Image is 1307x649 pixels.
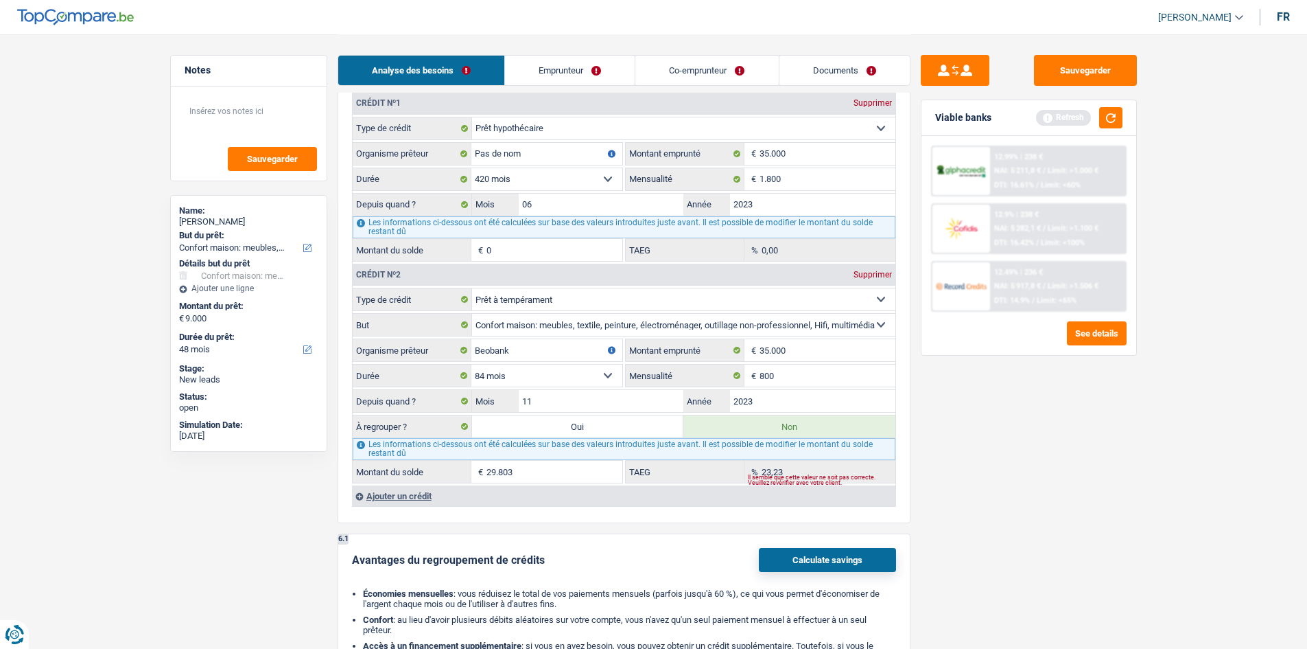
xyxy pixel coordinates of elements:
[626,339,744,361] label: Montant emprunté
[353,438,895,460] div: Les informations ci-dessous ont été calculées sur base des valeurs introduites juste avant. Il es...
[1048,282,1098,291] span: Limit: >1.506 €
[179,301,316,312] label: Montant du prêt:
[936,273,987,299] img: Record Credits
[179,216,318,227] div: [PERSON_NAME]
[850,271,895,279] div: Supprimer
[1158,12,1232,23] span: [PERSON_NAME]
[936,163,987,179] img: AlphaCredit
[353,415,472,437] label: À regrouper ?
[744,143,760,165] span: €
[352,486,895,506] div: Ajouter un crédit
[353,194,472,216] label: Depuis quand ?
[635,56,778,85] a: Co-emprunteur
[683,415,895,437] label: Non
[626,143,744,165] label: Montant emprunté
[748,477,895,483] div: Il semble que cette valeur ne soit pas correcte. Veuillez revérifier avec votre client.
[363,589,896,609] li: : vous réduisez le total de vos paiements mensuels (parfois jusqu'à 60 %), ce qui vous permet d'é...
[353,143,471,165] label: Organisme prêteur
[353,99,404,107] div: Crédit nº1
[179,420,318,431] div: Simulation Date:
[935,112,991,124] div: Viable banks
[744,239,762,261] span: %
[179,431,318,442] div: [DATE]
[519,390,684,412] input: MM
[730,194,895,216] input: AAAA
[1043,282,1046,291] span: /
[994,296,1030,305] span: DTI: 14.9%
[994,152,1043,161] div: 12.99% | 238 €
[472,390,519,412] label: Mois
[1067,321,1127,345] button: See details
[1043,166,1046,175] span: /
[185,65,313,76] h5: Notes
[744,461,762,483] span: %
[353,271,404,279] div: Crédit nº2
[179,332,316,343] label: Durée du prêt:
[353,168,471,190] label: Durée
[779,56,910,85] a: Documents
[353,461,471,483] label: Montant du solde
[683,194,730,216] label: Année
[994,238,1034,247] span: DTI: 16.42%
[363,615,896,635] li: : au lieu d'avoir plusieurs débits aléatoires sur votre compte, vous n'avez qu'un seul paiement m...
[353,216,895,238] div: Les informations ci-dessous ont été calculées sur base des valeurs introduites juste avant. Il es...
[994,166,1041,175] span: NAI: 5 211,8 €
[363,589,454,599] b: Économies mensuelles
[353,339,471,361] label: Organisme prêteur
[1041,238,1085,247] span: Limit: <100%
[472,415,684,437] label: Oui
[179,374,318,385] div: New leads
[1037,296,1076,305] span: Limit: <65%
[179,313,184,324] span: €
[471,239,486,261] span: €
[353,288,472,310] label: Type de crédit
[1032,296,1035,305] span: /
[994,282,1041,291] span: NAI: 5 917,8 €
[744,168,760,190] span: €
[994,181,1034,190] span: DTI: 16.61%
[228,147,317,171] button: Sauvegarder
[179,391,318,402] div: Status:
[1034,55,1137,86] button: Sauvegarder
[994,268,1043,277] div: 12.49% | 236 €
[994,224,1041,233] span: NAI: 5 282,1 €
[626,168,744,190] label: Mensualité
[353,117,472,139] label: Type de crédit
[994,210,1039,219] div: 12.9% | 238 €
[744,339,760,361] span: €
[179,284,318,293] div: Ajouter une ligne
[353,365,471,387] label: Durée
[683,390,730,412] label: Année
[744,365,760,387] span: €
[519,194,684,216] input: MM
[472,194,519,216] label: Mois
[850,99,895,107] div: Supprimer
[626,461,744,483] label: TAEG
[759,548,896,572] button: Calculate savings
[363,615,393,625] b: Confort
[1048,224,1098,233] span: Limit: >1.100 €
[179,258,318,269] div: Détails but du prêt
[936,216,987,241] img: Cofidis
[352,554,545,567] div: Avantages du regroupement de crédits
[353,314,472,336] label: But
[1277,10,1290,23] div: fr
[353,239,471,261] label: Montant du solde
[626,239,744,261] label: TAEG
[179,230,316,241] label: But du prêt:
[353,390,472,412] label: Depuis quand ?
[626,365,744,387] label: Mensualité
[17,9,134,25] img: TopCompare Logo
[179,402,318,413] div: open
[1036,181,1039,190] span: /
[1147,6,1243,29] a: [PERSON_NAME]
[338,56,504,85] a: Analyse des besoins
[730,390,895,412] input: AAAA
[1043,224,1046,233] span: /
[247,155,298,163] span: Sauvegarder
[179,363,318,374] div: Stage:
[1041,181,1081,190] span: Limit: <60%
[338,534,349,545] div: 6.1
[505,56,635,85] a: Emprunteur
[471,461,486,483] span: €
